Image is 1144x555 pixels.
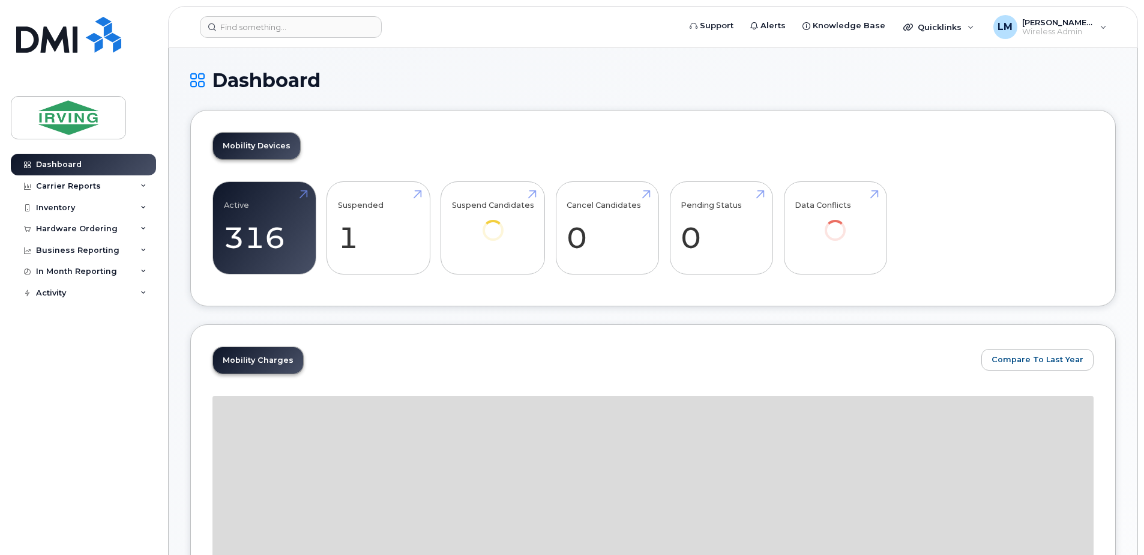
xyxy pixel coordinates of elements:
span: Compare To Last Year [992,354,1083,365]
a: Mobility Charges [213,347,303,374]
h1: Dashboard [190,70,1116,91]
a: Data Conflicts [795,189,876,258]
a: Active 316 [224,189,305,268]
a: Suspended 1 [338,189,419,268]
button: Compare To Last Year [981,349,1094,371]
a: Mobility Devices [213,133,300,159]
a: Cancel Candidates 0 [567,189,648,268]
a: Pending Status 0 [681,189,762,268]
a: Suspend Candidates [452,189,534,258]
